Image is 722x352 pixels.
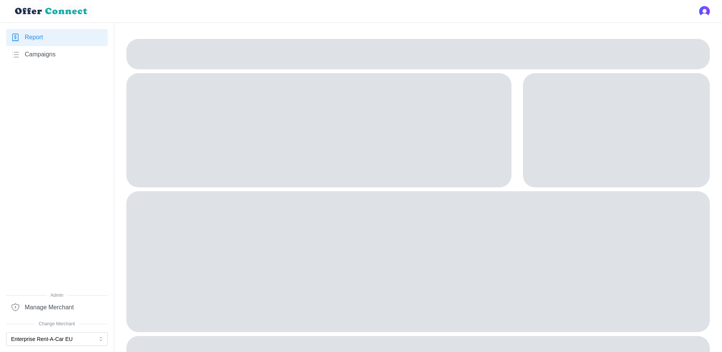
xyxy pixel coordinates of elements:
span: Campaigns [25,50,56,59]
button: Enterprise Rent-A-Car EU [6,332,108,346]
a: Report [6,29,108,46]
a: Manage Merchant [6,299,108,316]
span: Manage Merchant [25,303,74,312]
img: 's logo [699,6,710,17]
button: Open user button [699,6,710,17]
a: Campaigns [6,46,108,63]
span: Report [25,33,43,42]
img: loyalBe Logo [12,5,91,18]
span: Admin [6,292,108,299]
span: Change Merchant [6,320,108,328]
